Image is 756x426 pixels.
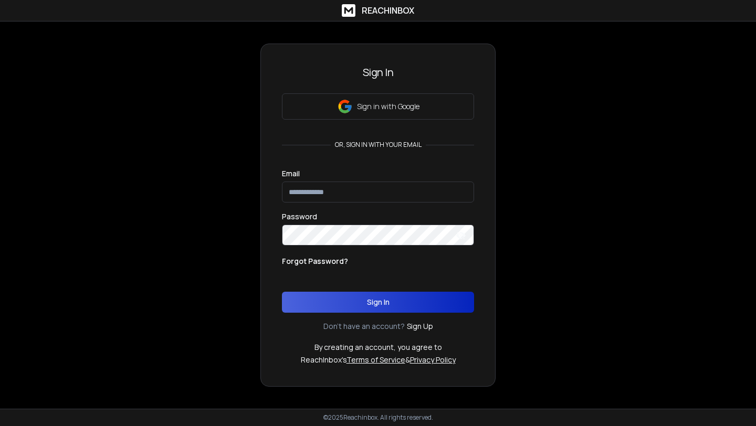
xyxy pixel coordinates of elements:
p: ReachInbox's & [301,355,456,365]
a: Sign Up [407,321,433,332]
a: Privacy Policy [410,355,456,365]
h1: ReachInbox [362,4,414,17]
p: Sign in with Google [357,101,419,112]
p: or, sign in with your email [331,141,426,149]
a: ReachInbox [342,4,414,17]
p: By creating an account, you agree to [314,342,442,353]
a: Terms of Service [346,355,405,365]
label: Email [282,170,300,177]
p: Don't have an account? [323,321,405,332]
p: Forgot Password? [282,256,348,267]
button: Sign In [282,292,474,313]
p: © 2025 Reachinbox. All rights reserved. [323,413,433,422]
button: Sign in with Google [282,93,474,120]
label: Password [282,213,317,220]
h3: Sign In [282,65,474,80]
